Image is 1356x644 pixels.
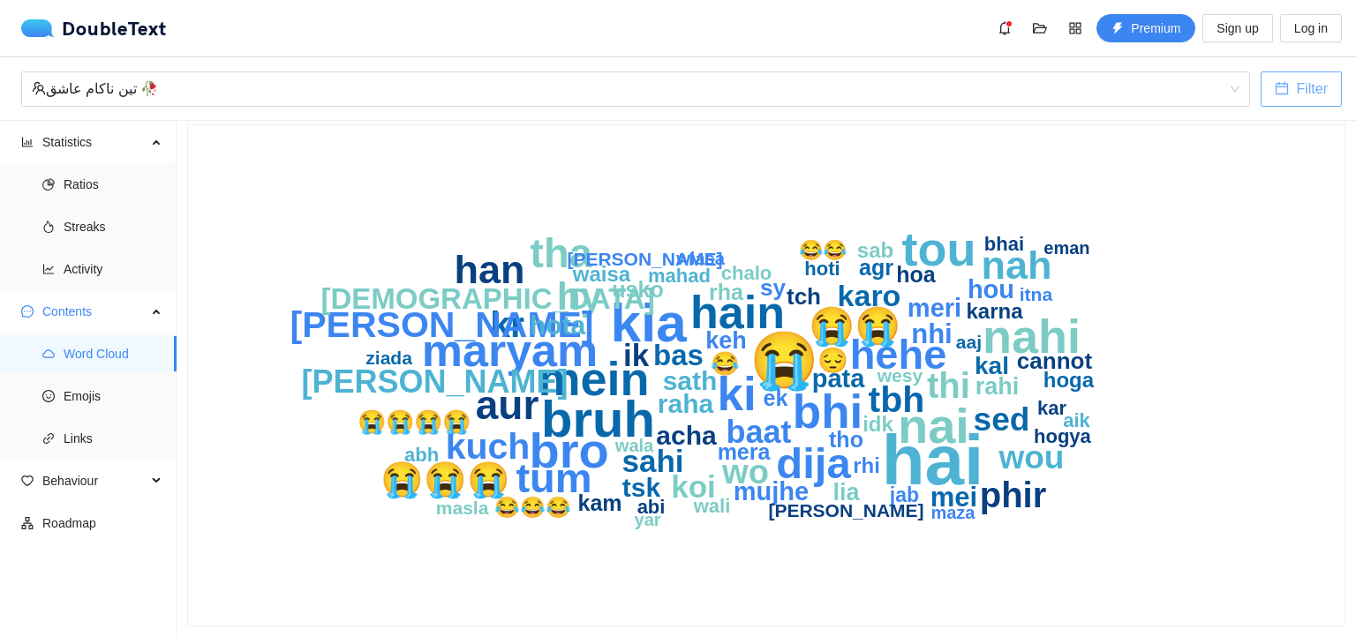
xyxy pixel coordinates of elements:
text: thi [927,366,970,405]
text: [PERSON_NAME] [302,363,569,400]
text: tho [829,427,863,452]
text: kuch [446,426,531,467]
span: Streaks [64,209,162,244]
a: logoDoubleText [21,19,167,37]
text: nhi [911,318,953,349]
text: raha [658,389,714,418]
text: nah [982,243,1052,288]
text: maryam [422,325,598,376]
span: folder-open [1027,21,1053,35]
text: koi [671,469,716,504]
text: usko [612,277,663,302]
text: sed [974,401,1030,438]
text: 😔 [817,346,848,375]
text: rahi [976,373,1020,400]
text: hai [882,421,984,499]
text: aaj [956,332,982,352]
text: mera [718,439,772,464]
span: Emojis [64,378,162,414]
text: eman [1043,238,1089,258]
span: Filter [1296,78,1328,100]
text: mahad [648,265,711,287]
text: karo [838,279,901,312]
text: tou [902,222,976,275]
text: sahi [622,444,684,478]
text: 😭😭 [810,304,902,348]
text: tbh [869,379,925,420]
text: hou [968,275,1014,303]
span: line-chart [42,263,55,275]
text: jab [889,483,919,506]
span: Behaviour [42,463,147,498]
text: yar [635,510,661,529]
text: bas [653,339,704,371]
text: ik [623,338,650,372]
text: karna [967,299,1024,323]
text: bhai [984,233,1024,255]
text: tha [530,229,592,276]
text: bruh [541,390,655,447]
text: 😂😂 [800,238,848,262]
text: itna [1020,284,1053,304]
text: lia [833,479,861,505]
text: mei [930,482,977,513]
text: waisa [572,262,631,286]
span: calendar [1275,81,1289,98]
text: agr [859,255,893,280]
span: message [21,305,34,318]
text: baat [727,414,792,450]
text: 😂😂😂 [494,495,571,520]
text: wala [614,436,654,455]
span: Ratios [64,167,162,202]
text: abi [637,496,666,518]
span: bell [991,21,1018,35]
span: fire [42,221,55,233]
text: wiasa [675,249,725,268]
span: team [32,81,46,95]
span: thunderbolt [1111,22,1124,36]
span: Log in [1294,19,1328,38]
text: [DEMOGRAPHIC_DATA] [320,282,654,315]
text: hy [557,274,603,318]
text: meri [908,294,961,322]
text: maza [931,503,976,522]
span: Premium [1131,19,1180,38]
text: rha [709,280,744,304]
text: aur [476,382,539,428]
text: hoga [1043,368,1095,392]
text: aik [1063,409,1090,431]
text: kar [1037,397,1066,419]
text: hogya [1034,425,1092,447]
span: تین ناکام عاشق 🥀 [32,72,1239,106]
span: cloud [42,348,55,360]
button: appstore [1061,14,1089,42]
span: Contents [42,294,147,329]
span: Links [64,421,162,456]
text: [PERSON_NAME] [568,249,723,269]
text: hoa [896,262,937,287]
text: tum [516,454,592,501]
text: pata [812,364,866,393]
text: ziada [365,348,412,368]
button: Sign up [1202,14,1272,42]
text: cannot [1017,348,1093,374]
text: sath [663,366,718,395]
text: 😂 [711,349,740,378]
img: logo [21,19,62,37]
text: ki [717,368,756,420]
text: wali [693,495,731,517]
text: bro [529,423,608,478]
text: mein [539,352,650,405]
span: Statistics [42,124,147,160]
text: 😭 [750,327,819,393]
span: apartment [21,517,34,529]
text: hain [690,287,785,338]
text: sab [857,238,893,262]
text: hehe [850,331,947,378]
text: [PERSON_NAME] [769,500,924,520]
span: link [42,432,55,445]
span: Word Cloud [64,336,162,371]
text: masla [436,498,489,518]
text: keh [705,327,747,354]
button: bell [991,14,1019,42]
